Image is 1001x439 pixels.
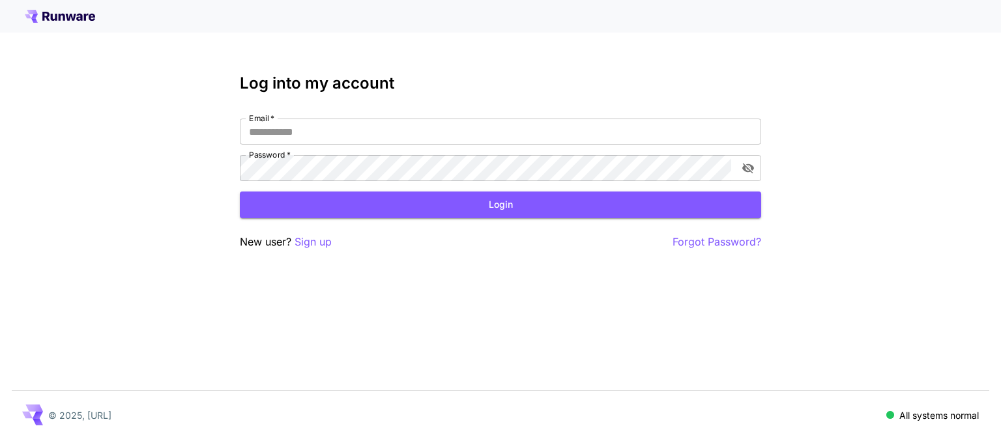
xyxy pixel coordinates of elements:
[240,191,761,218] button: Login
[673,234,761,250] button: Forgot Password?
[249,113,274,124] label: Email
[295,234,332,250] button: Sign up
[48,408,111,422] p: © 2025, [URL]
[240,74,761,92] h3: Log into my account
[899,408,979,422] p: All systems normal
[249,149,291,160] label: Password
[240,234,332,250] p: New user?
[736,156,760,180] button: toggle password visibility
